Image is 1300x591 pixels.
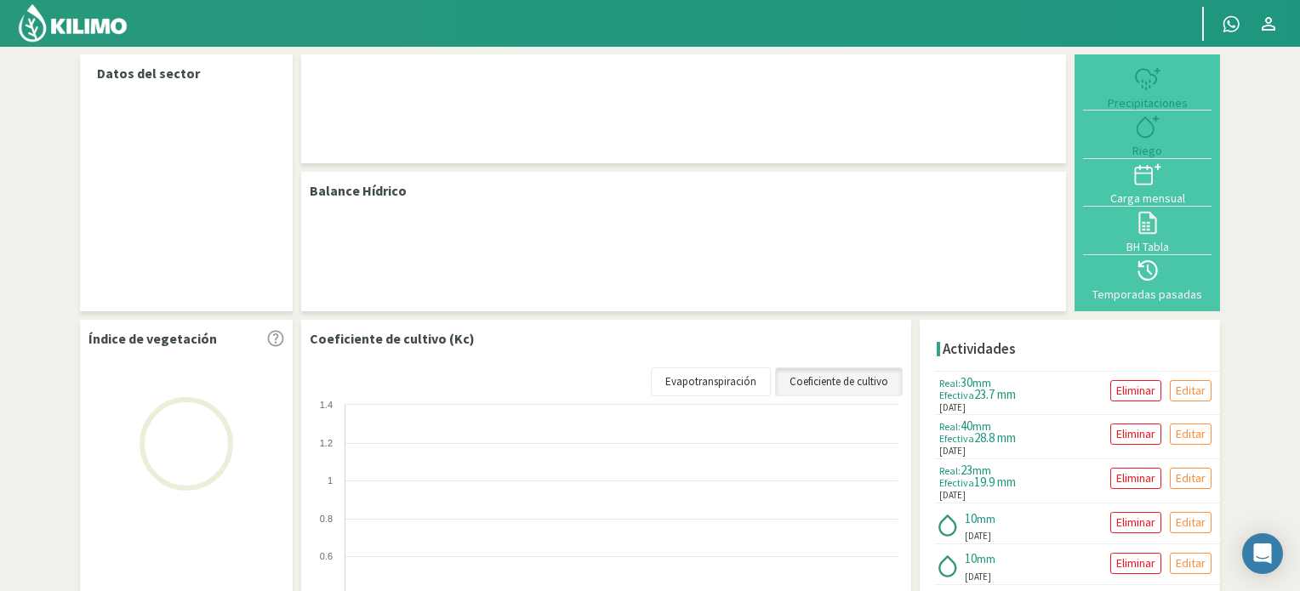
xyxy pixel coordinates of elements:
[1110,423,1161,445] button: Eliminar
[1083,255,1212,303] button: Temporadas pasadas
[939,420,961,433] span: Real:
[1088,192,1206,204] div: Carga mensual
[1088,241,1206,253] div: BH Tabla
[1083,207,1212,254] button: BH Tabla
[965,510,977,526] span: 10
[1116,424,1155,444] p: Eliminar
[939,432,974,445] span: Efectiva
[1110,380,1161,401] button: Eliminar
[320,400,333,410] text: 1.4
[1176,554,1206,573] p: Editar
[651,367,771,396] a: Evapotranspiración
[977,551,995,566] span: mm
[1083,159,1212,207] button: Carga mensual
[974,429,1016,446] span: 28.8 mm
[965,529,991,543] span: [DATE]
[939,476,974,489] span: Efectiva
[974,386,1016,402] span: 23.7 mm
[943,341,1016,357] h4: Actividades
[972,463,991,478] span: mm
[310,328,475,349] p: Coeficiente de cultivo (Kc)
[1176,424,1206,444] p: Editar
[939,389,974,401] span: Efectiva
[972,418,991,434] span: mm
[328,475,333,486] text: 1
[1110,553,1161,574] button: Eliminar
[1170,468,1212,489] button: Editar
[320,514,333,524] text: 0.8
[1088,97,1206,109] div: Precipitaciones
[310,180,407,201] p: Balance Hídrico
[939,377,961,389] span: Real:
[1170,553,1212,574] button: Editar
[965,550,977,566] span: 10
[17,3,128,43] img: Kilimo
[1083,111,1212,158] button: Riego
[939,401,966,415] span: [DATE]
[972,375,991,390] span: mm
[1116,469,1155,488] p: Eliminar
[1176,513,1206,532] p: Editar
[1170,512,1212,533] button: Editar
[1176,381,1206,401] p: Editar
[1110,468,1161,489] button: Eliminar
[1110,512,1161,533] button: Eliminar
[320,438,333,448] text: 1.2
[961,374,972,390] span: 30
[977,511,995,526] span: mm
[97,63,276,83] p: Datos del sector
[101,359,271,529] img: Loading...
[775,367,903,396] a: Coeficiente de cultivo
[939,444,966,458] span: [DATE]
[961,462,972,478] span: 23
[1170,380,1212,401] button: Editar
[961,418,972,434] span: 40
[1116,513,1155,532] p: Eliminar
[1116,381,1155,401] p: Eliminar
[1088,288,1206,300] div: Temporadas pasadas
[1083,63,1212,111] button: Precipitaciones
[965,570,991,584] span: [DATE]
[1170,423,1212,445] button: Editar
[1176,469,1206,488] p: Editar
[939,488,966,503] span: [DATE]
[1088,145,1206,156] div: Riego
[1116,554,1155,573] p: Eliminar
[1242,533,1283,574] div: Open Intercom Messenger
[939,464,961,477] span: Real:
[974,474,1016,490] span: 19.9 mm
[88,328,217,349] p: Índice de vegetación
[320,551,333,561] text: 0.6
